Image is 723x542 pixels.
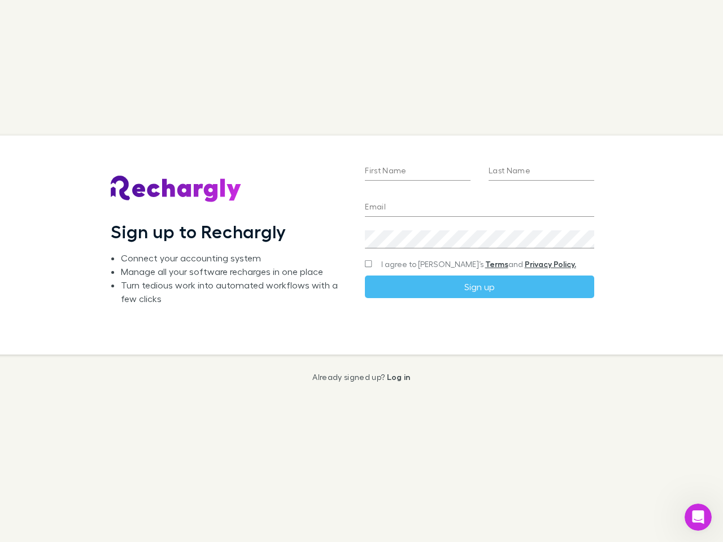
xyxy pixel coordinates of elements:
img: Rechargly's Logo [111,176,242,203]
li: Turn tedious work into automated workflows with a few clicks [121,278,347,305]
p: Already signed up? [312,373,410,382]
a: Terms [485,259,508,269]
a: Log in [387,372,411,382]
span: I agree to [PERSON_NAME]’s and [381,259,576,270]
iframe: Intercom live chat [685,504,712,531]
a: Privacy Policy. [525,259,576,269]
button: Sign up [365,276,594,298]
li: Manage all your software recharges in one place [121,265,347,278]
h1: Sign up to Rechargly [111,221,286,242]
li: Connect your accounting system [121,251,347,265]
